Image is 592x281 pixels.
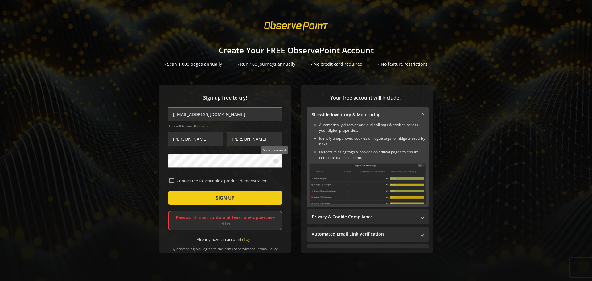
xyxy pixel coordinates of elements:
label: Contact me to schedule a product demonstration [174,178,281,184]
div: • No feature restrictions [378,61,428,67]
img: Sitewide Inventory & Monitoring [309,163,426,204]
mat-expansion-panel-header: Automated Email Link Verification [307,227,429,242]
div: By proceeding, you agree to the and . [168,242,282,251]
li: Identify unapproved cookies or rogue tags to mitigate security risks. [319,136,426,147]
div: • Run 100 Journeys annually [237,61,295,67]
a: Terms of Service [223,246,249,251]
span: This will be your Username [169,124,282,128]
div: Already have an account? [168,237,282,242]
span: Sign-up free to try! [168,94,282,101]
span: Your free account will include: [307,94,424,101]
mat-panel-title: Automated Email Link Verification [312,231,416,237]
li: Detects missing tags & cookies on critical pages to ensure complete data collection. [319,149,426,160]
mat-expansion-panel-header: Sitewide Inventory & Monitoring [307,107,429,122]
div: • Scan 1,000 pages annually [164,61,222,67]
mat-icon: visibility [273,158,279,164]
span: SIGN UP [216,192,234,203]
input: Last Name * [227,132,282,146]
div: • No credit card required [311,61,363,67]
button: SIGN UP [168,191,282,205]
mat-panel-title: Sitewide Inventory & Monitoring [312,112,416,118]
a: Login [244,237,254,242]
mat-panel-title: Privacy & Cookie Compliance [312,214,416,220]
a: Privacy Policy [256,246,278,251]
input: Email Address (name@work-email.com) * [168,107,282,121]
mat-expansion-panel-header: Performance Monitoring with Web Vitals [307,244,429,259]
li: Automatically discover and audit all tags & cookies across your digital properties. [319,122,426,133]
input: First Name * [168,132,223,146]
div: Sitewide Inventory & Monitoring [307,122,429,207]
div: Password must contain at least one uppercase letter [168,211,282,230]
mat-expansion-panel-header: Privacy & Cookie Compliance [307,209,429,224]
